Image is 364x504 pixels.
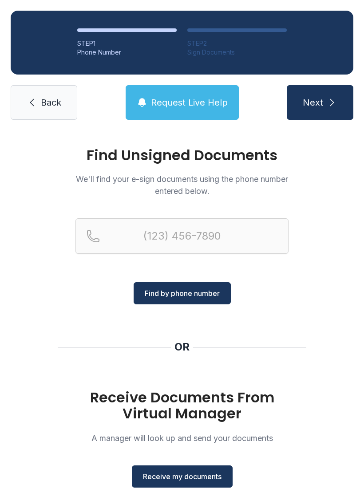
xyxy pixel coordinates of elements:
[187,48,287,57] div: Sign Documents
[75,148,289,162] h1: Find Unsigned Documents
[303,96,323,109] span: Next
[77,39,177,48] div: STEP 1
[75,390,289,421] h1: Receive Documents From Virtual Manager
[187,39,287,48] div: STEP 2
[41,96,61,109] span: Back
[77,48,177,57] div: Phone Number
[75,432,289,444] p: A manager will look up and send your documents
[143,471,222,482] span: Receive my documents
[151,96,228,109] span: Request Live Help
[145,288,220,299] span: Find by phone number
[75,173,289,197] p: We'll find your e-sign documents using the phone number entered below.
[75,218,289,254] input: Reservation phone number
[174,340,190,354] div: OR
